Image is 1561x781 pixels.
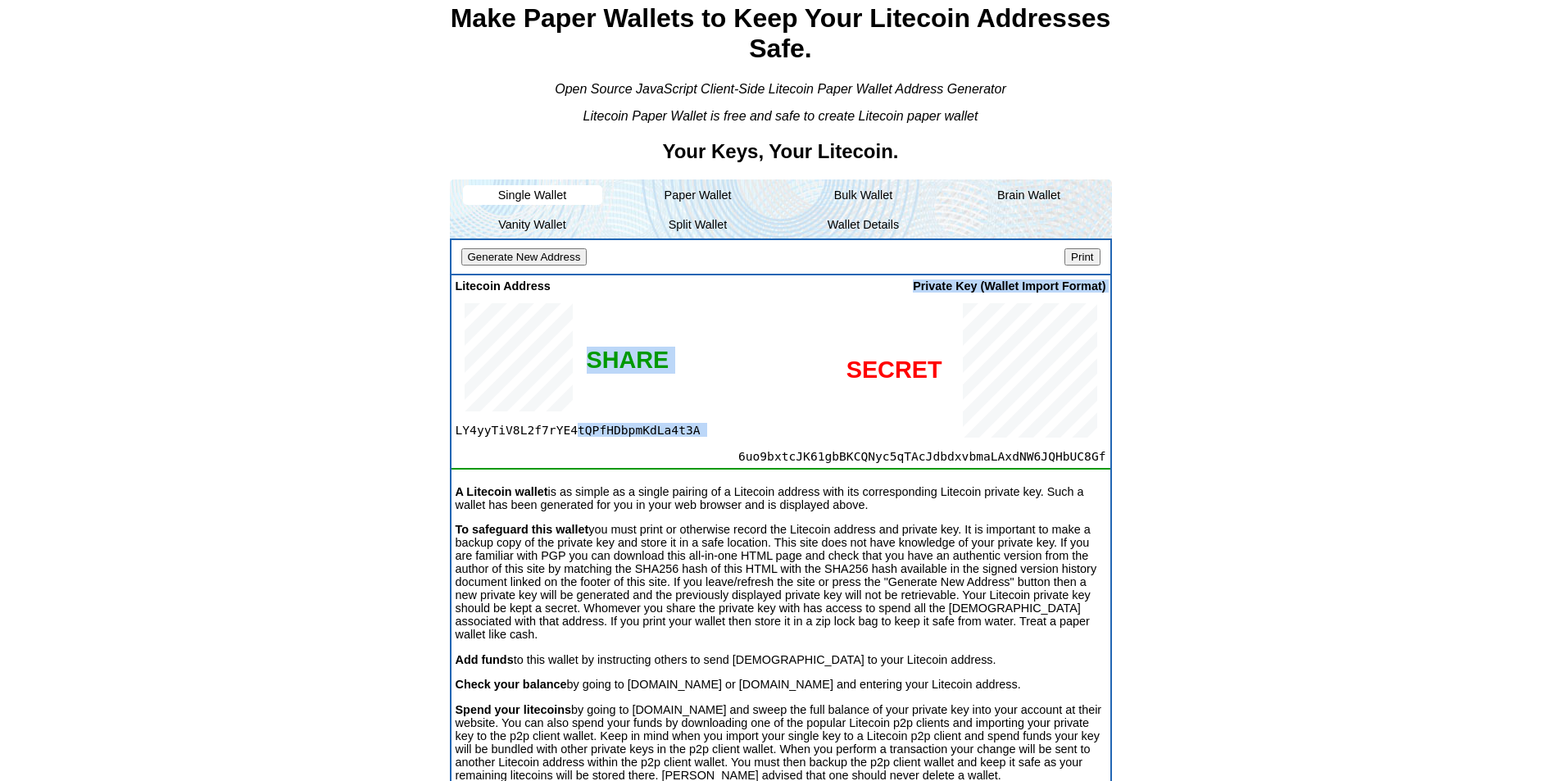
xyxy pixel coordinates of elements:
[450,210,615,239] li: Vanity Wallet
[463,185,602,205] li: Single Wallet
[615,180,781,210] li: Paper Wallet
[456,523,1106,641] p: you must print or otherwise record the Litecoin address and private key. It is important to make ...
[456,423,651,437] span: LY4yyTiV8L2f7rYE4tQPfHDbpmKdLa4t3A
[456,485,1106,511] p: is as simple as a single pairing of a Litecoin address with its corresponding Litecoin private ke...
[456,678,1106,691] p: by going to [DOMAIN_NAME] or [DOMAIN_NAME] and entering your Litecoin address.
[456,485,548,498] b: A Litecoin wallet
[587,347,669,374] div: SHARE
[450,140,1112,163] h2: Your Keys, Your Litecoin.
[456,653,514,666] b: Add funds
[456,653,1106,666] p: to this wallet by instructing others to send [DEMOGRAPHIC_DATA] to your Litecoin address.
[946,180,1112,210] li: Brain Wallet
[450,82,1112,97] div: Open Source JavaScript Client-Side Litecoin Paper Wallet Address Generator
[781,210,946,239] li: Wallet Details
[846,356,942,384] div: SECRET
[913,279,1105,293] span: Private Key (Wallet Import Format)
[450,3,1112,64] h1: Make Paper Wallets to Keep Your Litecoin Addresses Safe.
[461,248,588,266] input: Generate New Address
[1064,248,1100,266] input: Print
[456,523,589,536] b: To safeguard this wallet
[456,678,567,691] b: Check your balance
[615,210,781,239] li: Split Wallet
[651,449,1106,463] span: 6uo9bxtcJK61gbBKCQNyc5qTAcJdbdxvbmaLAxdNW6JQHbUC8Gf
[781,180,946,210] li: Bulk Wallet
[450,109,1112,124] div: Litecoin Paper Wallet is free and safe to create Litecoin paper wallet
[456,703,572,716] b: Spend your litecoins
[456,279,551,293] span: Litecoin Address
